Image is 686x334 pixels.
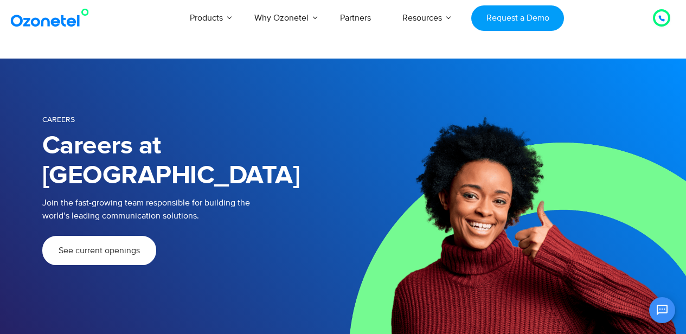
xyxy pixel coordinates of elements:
h1: Careers at [GEOGRAPHIC_DATA] [42,131,343,191]
a: Request a Demo [471,5,564,31]
span: Careers [42,115,75,124]
a: See current openings [42,236,156,265]
button: Open chat [649,297,675,323]
p: Join the fast-growing team responsible for building the world’s leading communication solutions. [42,196,327,222]
span: See current openings [59,246,140,255]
